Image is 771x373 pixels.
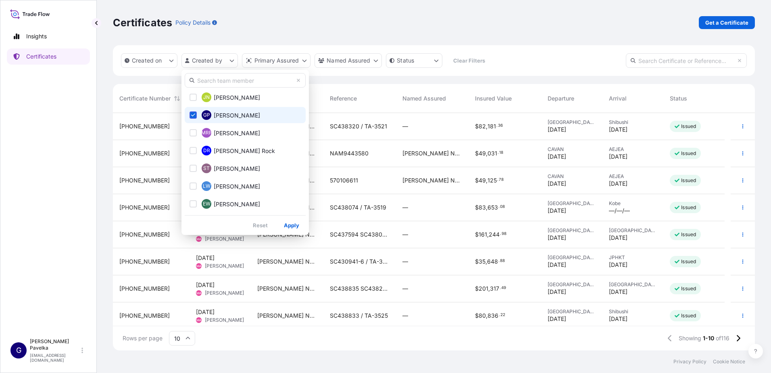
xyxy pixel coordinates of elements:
button: DR[PERSON_NAME] Rock [185,142,306,159]
span: DR [203,147,210,155]
span: [PERSON_NAME] [214,94,260,102]
span: EW [203,200,210,208]
span: [PERSON_NAME] [214,111,260,119]
button: Apply [277,219,306,232]
button: MRP[PERSON_NAME] [185,125,306,141]
button: Reset [246,219,274,232]
p: Reset [253,221,268,229]
span: ST [203,164,210,172]
span: LW [203,182,210,190]
span: [PERSON_NAME] [214,200,260,208]
span: GP [203,111,210,119]
input: Search team member [185,73,306,88]
button: ST[PERSON_NAME] [185,160,306,176]
button: LW[PERSON_NAME] [185,178,306,194]
span: [PERSON_NAME] [214,129,260,137]
button: GP[PERSON_NAME] [185,107,306,123]
span: [PERSON_NAME] [214,182,260,191]
span: MRP [201,129,212,137]
div: Select Option [185,91,306,212]
div: createdBy Filter options [181,70,309,235]
span: JN [203,93,210,101]
span: [PERSON_NAME] Rock [214,147,275,155]
p: Apply [284,221,299,229]
span: [PERSON_NAME] [214,165,260,173]
button: EW[PERSON_NAME] [185,196,306,212]
button: JN[PERSON_NAME] [185,89,306,105]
